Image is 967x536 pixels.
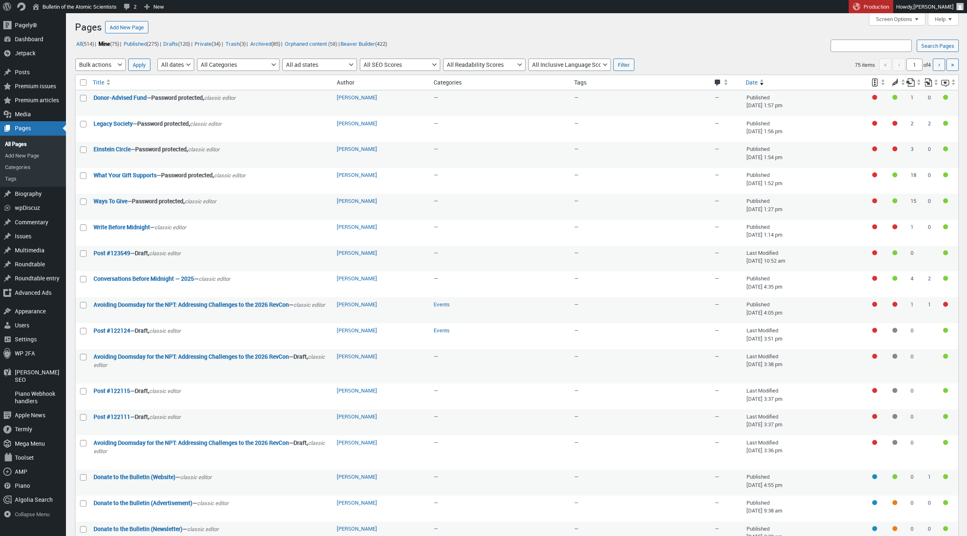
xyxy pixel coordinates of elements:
[943,121,948,126] div: Good
[434,301,450,308] a: Events
[906,435,924,470] td: 0
[214,172,246,179] span: classic editor
[742,496,866,522] td: Published [DATE] 9:38 am
[943,172,948,177] div: Good
[337,387,377,394] a: [PERSON_NAME]
[293,301,325,308] span: classic editor
[892,328,897,333] div: Not available
[187,525,219,533] span: classic editor
[574,387,579,394] span: —
[284,38,337,49] li: (58)
[892,198,897,203] div: Good
[613,59,634,71] input: Filter
[75,39,95,48] a: All(514)
[928,13,959,26] button: Help
[337,439,377,446] a: [PERSON_NAME]
[943,224,948,229] div: Good
[715,353,719,360] span: —
[122,38,161,49] li: |
[574,171,579,179] span: —
[943,276,948,281] div: Good
[892,414,897,419] div: Not available
[434,145,438,153] span: —
[149,387,181,395] span: classic editor
[715,223,719,230] span: —
[924,90,941,116] td: 0
[434,249,438,256] span: —
[340,39,388,48] a: Beaver Builder(422)
[199,275,230,282] span: classic editor
[872,354,877,359] div: Focus keyphrase not set
[715,525,719,532] span: —
[943,95,948,100] div: Good
[94,499,192,507] a: “Donate to the Bulletin (Advertisement)” (Edit)
[122,39,160,48] a: Published(275)
[943,414,948,419] div: Good
[924,142,941,168] td: 0
[434,120,438,127] span: —
[924,496,941,522] td: 0
[742,142,866,168] td: Published [DATE] 1:54 pm
[879,59,892,71] span: «
[886,75,906,90] a: Readability score
[943,440,948,445] div: Good
[924,220,941,246] td: 0
[97,39,120,48] a: Mine(75)
[892,250,897,255] div: Good
[906,90,924,116] td: 1
[94,301,329,309] strong: —
[943,388,948,393] div: Good
[715,413,719,420] span: —
[872,302,877,307] div: Focus keyphrase not set
[434,353,438,360] span: —
[892,95,897,100] div: Good
[943,500,948,505] div: Good
[75,38,96,49] li: |
[249,39,281,48] a: Archived(85)
[94,171,329,180] strong: —
[906,496,924,522] td: 0
[893,59,905,71] span: ‹
[337,249,377,256] a: [PERSON_NAME]
[906,75,922,90] a: Outgoing internal links
[574,94,579,101] span: —
[872,146,877,151] div: Focus keyphrase not set
[94,249,329,258] strong: —
[224,39,246,48] a: Trash(3)
[574,413,579,420] span: —
[906,168,924,194] td: 18
[94,120,329,128] strong: —
[155,223,186,231] span: classic editor
[337,353,377,360] a: [PERSON_NAME]
[872,224,877,229] div: Focus keyphrase not set
[715,275,719,282] span: —
[924,271,941,297] td: 2
[94,473,176,481] a: “Donate to the Bulletin (Website)” (Edit)
[906,349,924,383] td: 0
[94,249,130,257] a: “Post #123549” (Edit)
[872,95,877,100] div: Focus keyphrase not set
[434,327,450,334] a: Events
[94,439,329,456] strong: —
[715,197,719,205] span: —
[337,499,377,506] a: [PERSON_NAME]
[137,120,190,127] span: Password protected,
[715,327,719,334] span: —
[742,297,866,323] td: Published [DATE] 4:05 pm
[943,474,948,479] div: Good
[178,40,190,47] span: (120)
[742,383,866,409] td: Last Modified [DATE] 3:37 pm
[337,301,377,308] a: [PERSON_NAME]
[434,439,438,446] span: —
[906,116,924,142] td: 2
[715,439,719,446] span: —
[715,473,719,480] span: —
[742,116,866,142] td: Published [DATE] 1:56 pm
[337,473,377,480] a: [PERSON_NAME]
[892,172,897,177] div: Good
[872,328,877,333] div: Focus keyphrase not set
[135,413,149,421] span: Draft,
[135,327,149,334] span: Draft,
[574,275,579,282] span: —
[94,525,183,533] a: “Donate to the Bulletin (Newsletter)” (Edit)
